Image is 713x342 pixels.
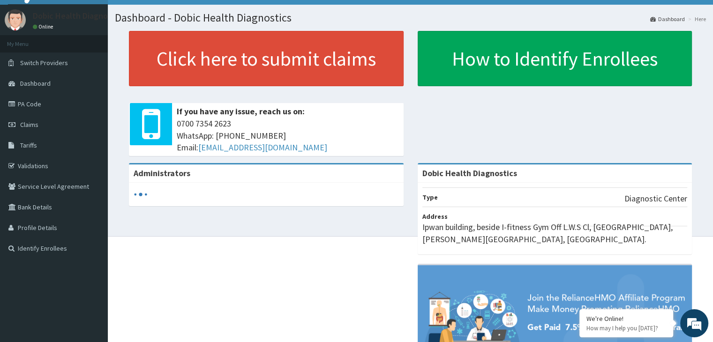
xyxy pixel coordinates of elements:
a: Online [33,23,55,30]
p: Dobic Health Diagnostics [33,12,125,20]
b: If you have any issue, reach us on: [177,106,305,117]
span: Claims [20,120,38,129]
span: Switch Providers [20,59,68,67]
svg: audio-loading [134,187,148,201]
b: Address [422,212,448,221]
a: [EMAIL_ADDRESS][DOMAIN_NAME] [198,142,327,153]
p: How may I help you today? [586,324,666,332]
span: Dashboard [20,79,51,88]
span: 0700 7354 2623 WhatsApp: [PHONE_NUMBER] Email: [177,118,399,154]
p: Ipwan building, beside I-fitness Gym Off L.W.S Cl, [GEOGRAPHIC_DATA], [PERSON_NAME][GEOGRAPHIC_DA... [422,221,688,245]
img: User Image [5,9,26,30]
a: Click here to submit claims [129,31,404,86]
b: Administrators [134,168,190,178]
span: Tariffs [20,141,37,149]
div: We're Online! [586,314,666,323]
a: Dashboard [650,15,685,23]
strong: Dobic Health Diagnostics [422,168,517,178]
b: Type [422,193,438,201]
h1: Dashboard - Dobic Health Diagnostics [115,12,706,24]
p: Diagnostic Center [624,193,687,205]
a: How to Identify Enrollees [418,31,692,86]
li: Here [686,15,706,23]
